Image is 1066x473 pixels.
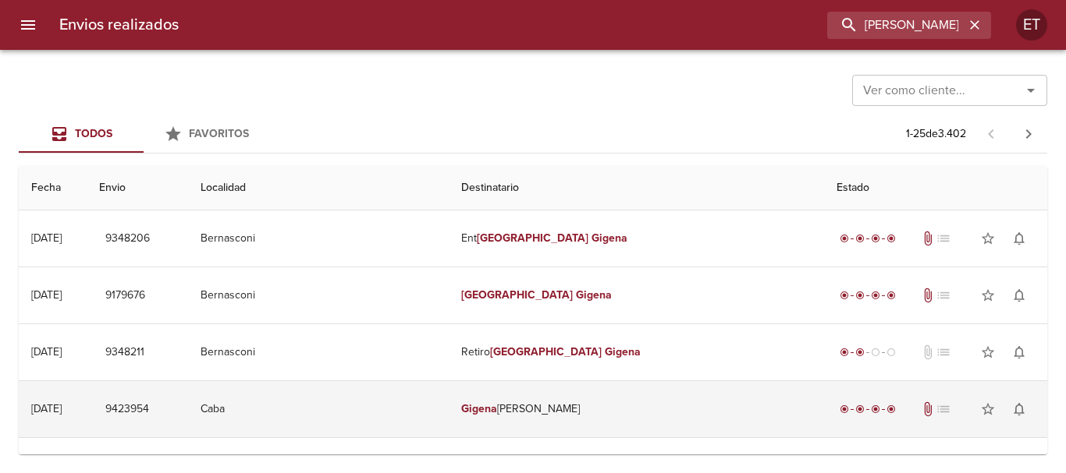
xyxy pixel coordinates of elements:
em: Gigena [605,345,641,358]
th: Localidad [188,166,449,210]
th: Destinatario [449,166,824,210]
span: star_border [980,288,996,303]
span: radio_button_checked [855,234,865,243]
span: radio_button_checked [840,404,849,414]
em: Gigena [592,231,627,245]
td: Bernasconi [188,267,449,323]
div: [DATE] [31,288,62,302]
span: 9179676 [105,286,145,305]
span: No tiene pedido asociado [936,288,951,303]
td: Retiro [449,324,824,380]
td: Caba [188,381,449,437]
span: star_border [980,344,996,360]
div: ET [1016,9,1047,41]
span: radio_button_checked [840,234,849,243]
span: No tiene pedido asociado [936,401,951,417]
span: radio_button_checked [855,404,865,414]
div: [DATE] [31,402,62,415]
span: star_border [980,231,996,246]
div: Abrir información de usuario [1016,9,1047,41]
button: Activar notificaciones [1004,280,1035,311]
span: Tiene documentos adjuntos [920,401,936,417]
div: Entregado [837,288,899,303]
span: No tiene pedido asociado [936,344,951,360]
span: radio_button_unchecked [871,348,880,357]
td: Bernasconi [188,210,449,267]
span: Pagina anterior [972,125,1010,141]
span: Todos [75,127,112,140]
span: No tiene documentos adjuntos [920,344,936,360]
span: radio_button_unchecked [887,348,896,357]
span: notifications_none [1011,344,1027,360]
input: buscar [827,12,965,39]
button: 9423954 [99,395,155,424]
button: menu [9,6,47,44]
em: Gigena [576,288,612,302]
button: Abrir [1020,79,1042,101]
button: 9179676 [99,281,151,310]
em: [GEOGRAPHIC_DATA] [490,345,602,358]
em: [GEOGRAPHIC_DATA] [461,288,573,302]
h6: Envios realizados [59,12,179,37]
span: radio_button_checked [840,348,849,357]
span: No tiene pedido asociado [936,231,951,246]
th: Estado [824,166,1047,210]
span: radio_button_checked [887,234,896,243]
span: notifications_none [1011,401,1027,417]
div: [DATE] [31,345,62,358]
th: Fecha [19,166,87,210]
span: 9348206 [105,229,150,249]
td: Bernasconi [188,324,449,380]
span: star_border [980,401,996,417]
div: Despachado [837,344,899,360]
span: radio_button_checked [887,404,896,414]
button: Agregar a favoritos [972,394,1004,425]
span: radio_button_checked [855,348,865,357]
span: Tiene documentos adjuntos [920,288,936,303]
span: radio_button_checked [871,234,880,243]
span: 9423954 [105,400,149,419]
button: Activar notificaciones [1004,223,1035,254]
span: radio_button_checked [871,291,880,300]
em: Gigena [461,402,497,415]
button: Agregar a favoritos [972,280,1004,311]
span: Pagina siguiente [1010,115,1047,153]
span: radio_button_checked [887,291,896,300]
span: radio_button_checked [871,404,880,414]
th: Envio [87,166,187,210]
div: Entregado [837,401,899,417]
p: 1 - 25 de 3.402 [906,126,966,142]
span: radio_button_checked [840,291,849,300]
div: Entregado [837,231,899,246]
td: Ent [449,210,824,267]
button: 9348211 [99,338,151,367]
div: Tabs Envios [19,115,268,153]
div: [DATE] [31,231,62,245]
span: Tiene documentos adjuntos [920,231,936,246]
span: notifications_none [1011,231,1027,246]
button: Activar notificaciones [1004,337,1035,368]
span: notifications_none [1011,288,1027,303]
button: Activar notificaciones [1004,394,1035,425]
span: radio_button_checked [855,291,865,300]
button: Agregar a favoritos [972,337,1004,368]
em: [GEOGRAPHIC_DATA] [477,231,588,245]
span: 9348211 [105,343,144,362]
td: [PERSON_NAME] [449,381,824,437]
span: Favoritos [189,127,249,140]
button: Agregar a favoritos [972,223,1004,254]
button: 9348206 [99,224,156,253]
